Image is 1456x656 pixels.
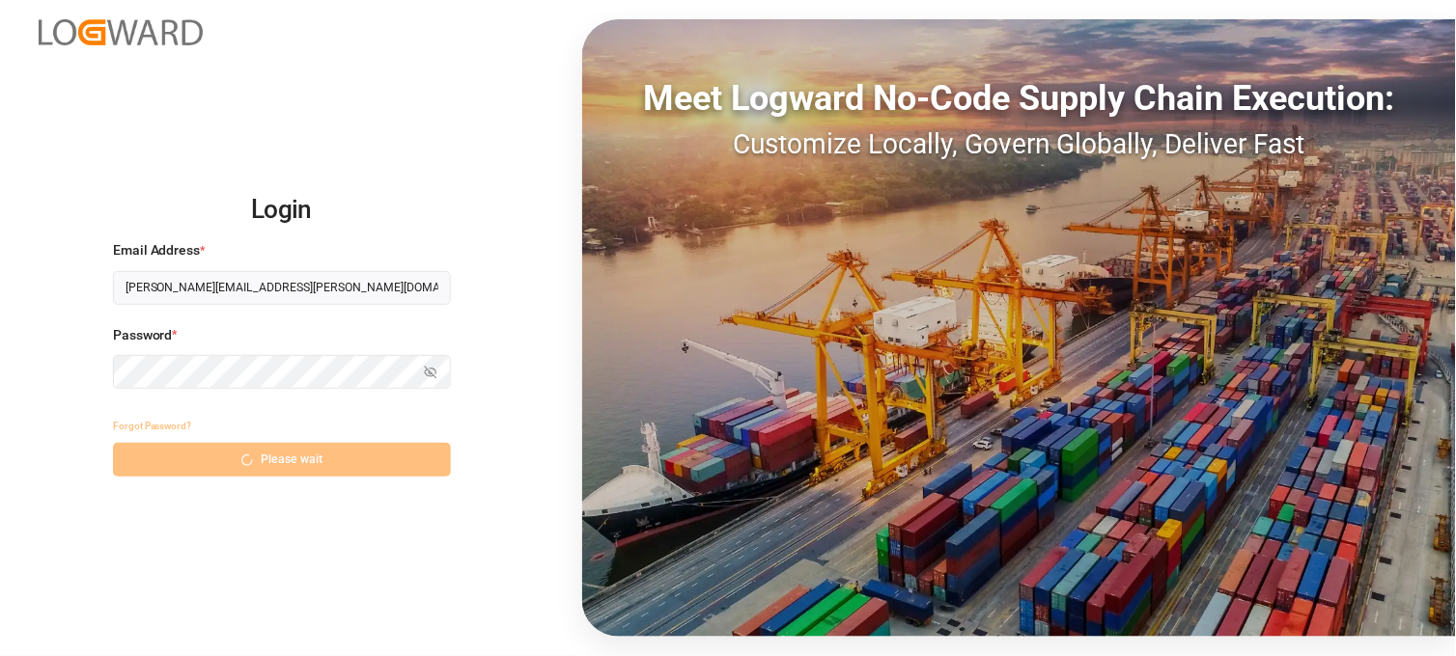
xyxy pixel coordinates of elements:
span: Password [113,325,173,345]
img: Logward_new_orange.png [39,19,203,45]
h2: Login [113,179,451,241]
div: Customize Locally, Govern Globally, Deliver Fast [582,124,1456,165]
input: Enter your email [113,271,451,305]
div: Meet Logward No-Code Supply Chain Execution: [582,72,1456,124]
span: Email Address [113,240,201,260]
